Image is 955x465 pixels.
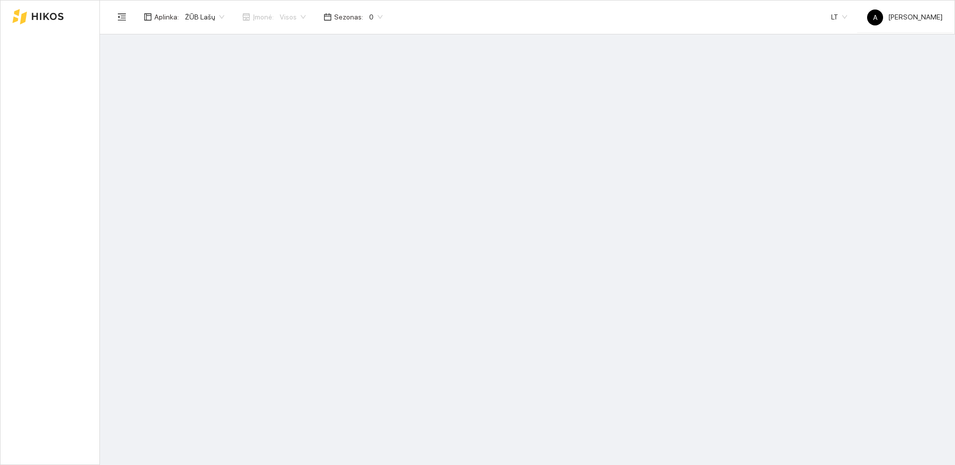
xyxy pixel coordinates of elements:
[117,12,126,21] span: menu-fold
[873,9,878,25] span: A
[867,13,943,21] span: [PERSON_NAME]
[369,9,383,24] span: 0
[324,13,332,21] span: calendar
[334,11,363,22] span: Sezonas :
[831,9,847,24] span: LT
[154,11,179,22] span: Aplinka :
[185,9,224,24] span: ŽŪB Lašų
[112,7,132,27] button: menu-fold
[242,13,250,21] span: shop
[144,13,152,21] span: layout
[280,9,306,24] span: Visos
[253,11,274,22] span: Įmonė :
